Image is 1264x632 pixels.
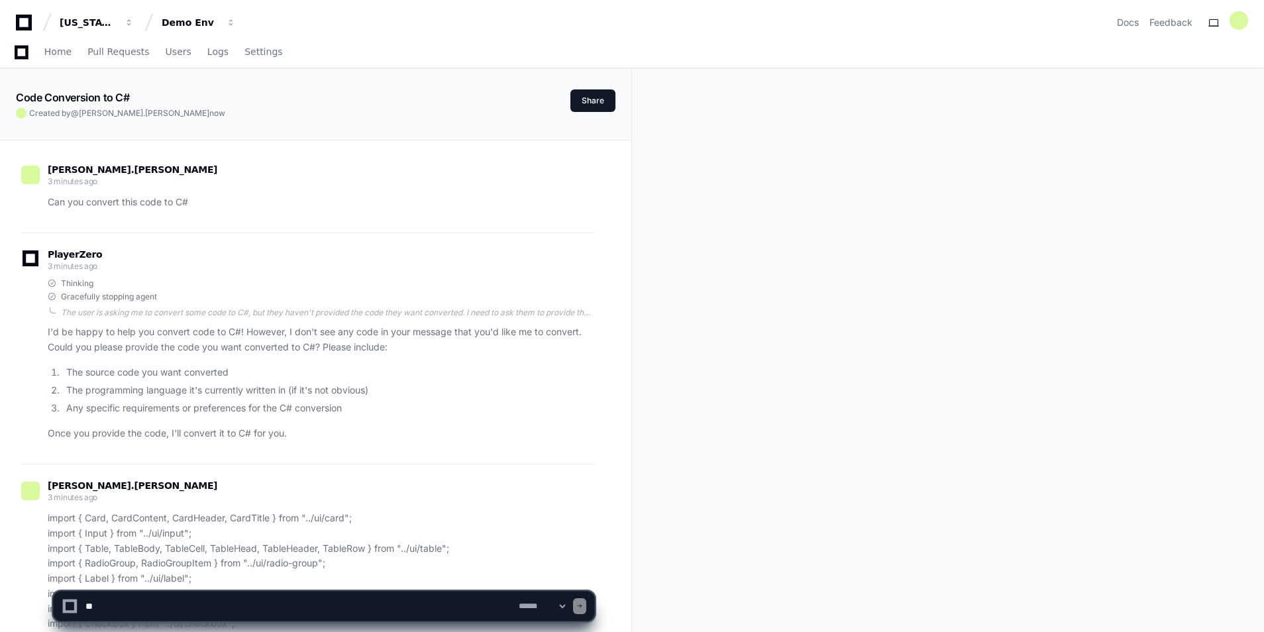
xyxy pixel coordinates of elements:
[44,48,72,56] span: Home
[48,261,97,271] span: 3 minutes ago
[61,278,93,289] span: Thinking
[60,16,117,29] div: [US_STATE] Pacific
[1149,16,1192,29] button: Feedback
[570,89,615,112] button: Share
[79,108,209,118] span: [PERSON_NAME].[PERSON_NAME]
[244,48,282,56] span: Settings
[207,48,229,56] span: Logs
[48,164,217,175] span: [PERSON_NAME].[PERSON_NAME]
[244,37,282,68] a: Settings
[48,195,594,210] p: Can you convert this code to C#
[166,37,191,68] a: Users
[48,426,594,441] p: Once you provide the code, I'll convert it to C# for you.
[156,11,241,34] button: Demo Env
[48,492,97,502] span: 3 minutes ago
[48,480,217,491] span: [PERSON_NAME].[PERSON_NAME]
[87,37,149,68] a: Pull Requests
[207,37,229,68] a: Logs
[61,291,157,302] span: Gracefully stopping agent
[48,325,594,355] p: I'd be happy to help you convert code to C#! However, I don't see any code in your message that y...
[62,401,594,416] li: Any specific requirements or preferences for the C# conversion
[62,383,594,398] li: The programming language it's currently written in (if it's not obvious)
[162,16,219,29] div: Demo Env
[1117,16,1139,29] a: Docs
[16,91,130,104] app-text-character-animate: Code Conversion to C#
[44,37,72,68] a: Home
[71,108,79,118] span: @
[87,48,149,56] span: Pull Requests
[54,11,139,34] button: [US_STATE] Pacific
[48,176,97,186] span: 3 minutes ago
[209,108,225,118] span: now
[48,250,102,258] span: PlayerZero
[29,108,225,119] span: Created by
[62,365,594,380] li: The source code you want converted
[166,48,191,56] span: Users
[61,307,594,318] div: The user is asking me to convert some code to C#, but they haven't provided the code they want co...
